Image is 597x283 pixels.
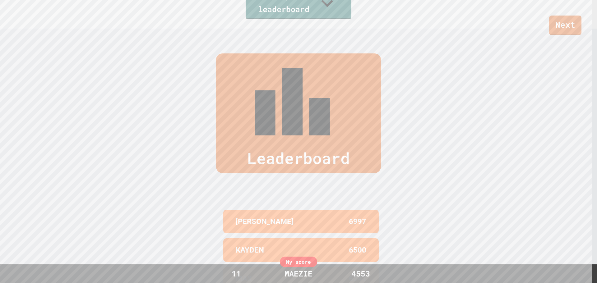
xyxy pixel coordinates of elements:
p: [PERSON_NAME] [236,216,294,227]
div: 4553 [337,268,384,280]
div: MAEZIE [278,268,319,280]
div: 11 [213,268,260,280]
p: 6997 [349,216,366,227]
div: Leaderboard [216,53,381,173]
a: Next [549,16,581,35]
div: My score [280,257,317,267]
p: 6500 [349,244,366,256]
p: KAYDEN [236,244,264,256]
